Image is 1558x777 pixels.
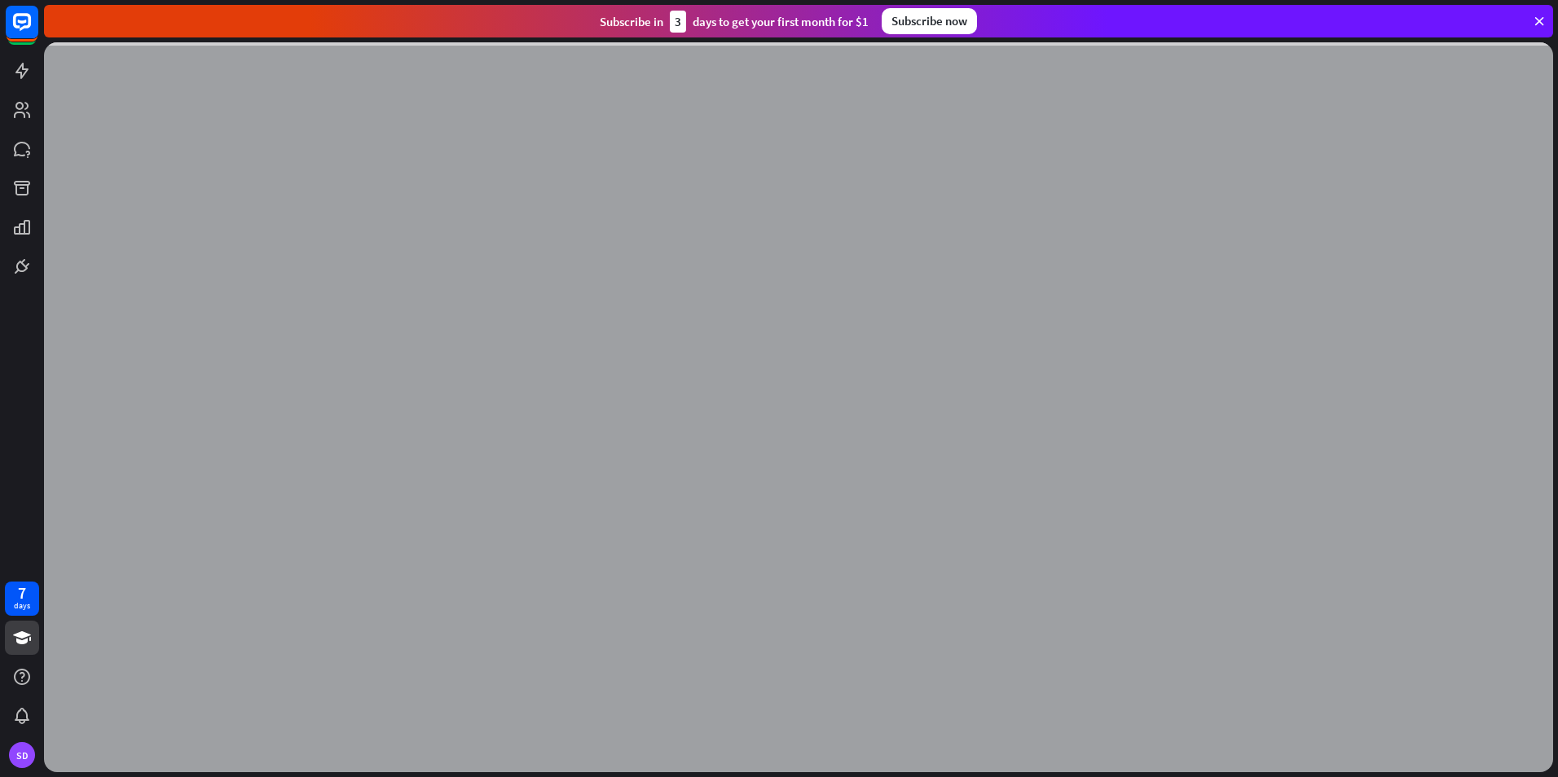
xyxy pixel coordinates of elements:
[670,11,686,33] div: 3
[14,600,30,612] div: days
[600,11,869,33] div: Subscribe in days to get your first month for $1
[18,586,26,600] div: 7
[5,582,39,616] a: 7 days
[9,742,35,768] div: SD
[882,8,977,34] div: Subscribe now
